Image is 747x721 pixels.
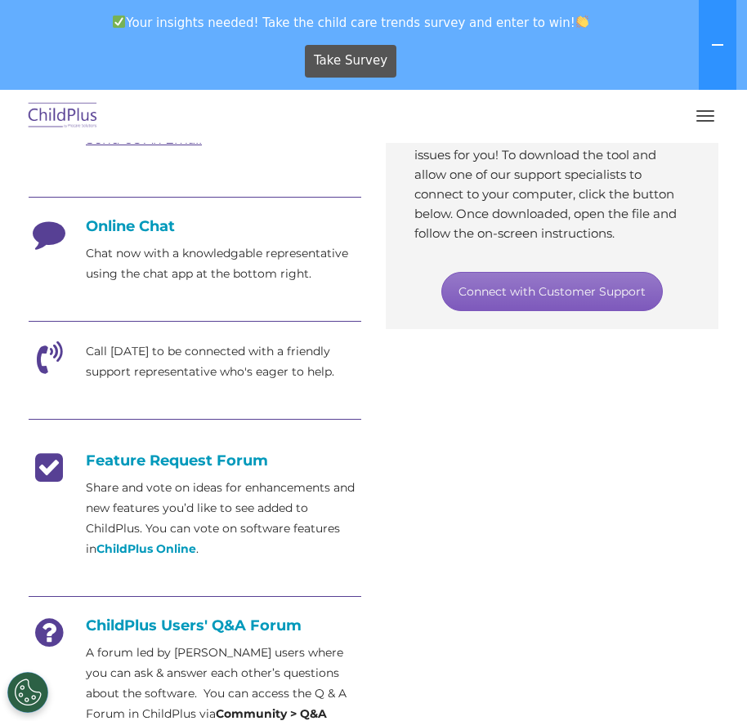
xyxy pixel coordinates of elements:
a: Connect with Customer Support [441,272,663,311]
span: Take Survey [314,47,387,75]
p: Through our secure support tool, we’ll connect to your computer and solve your issues for you! To... [414,106,690,243]
img: ✅ [113,16,125,28]
p: Share and vote on ideas for enhancements and new features you’d like to see added to ChildPlus. Y... [86,478,361,559]
p: Chat now with a knowledgable representative using the chat app at the bottom right. [86,243,361,284]
img: 👏 [576,16,588,28]
p: Call [DATE] to be connected with a friendly support representative who's eager to help. [86,341,361,382]
h4: Online Chat [29,217,361,235]
button: Cookies Settings [7,672,48,713]
span: Your insights needed! Take the child care trends survey and enter to win! [7,7,696,38]
h4: Feature Request Forum [29,452,361,470]
a: ChildPlus Online [96,541,196,556]
a: Take Survey [305,45,397,78]
h4: ChildPlus Users' Q&A Forum [29,616,361,634]
img: ChildPlus by Procare Solutions [25,97,101,136]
